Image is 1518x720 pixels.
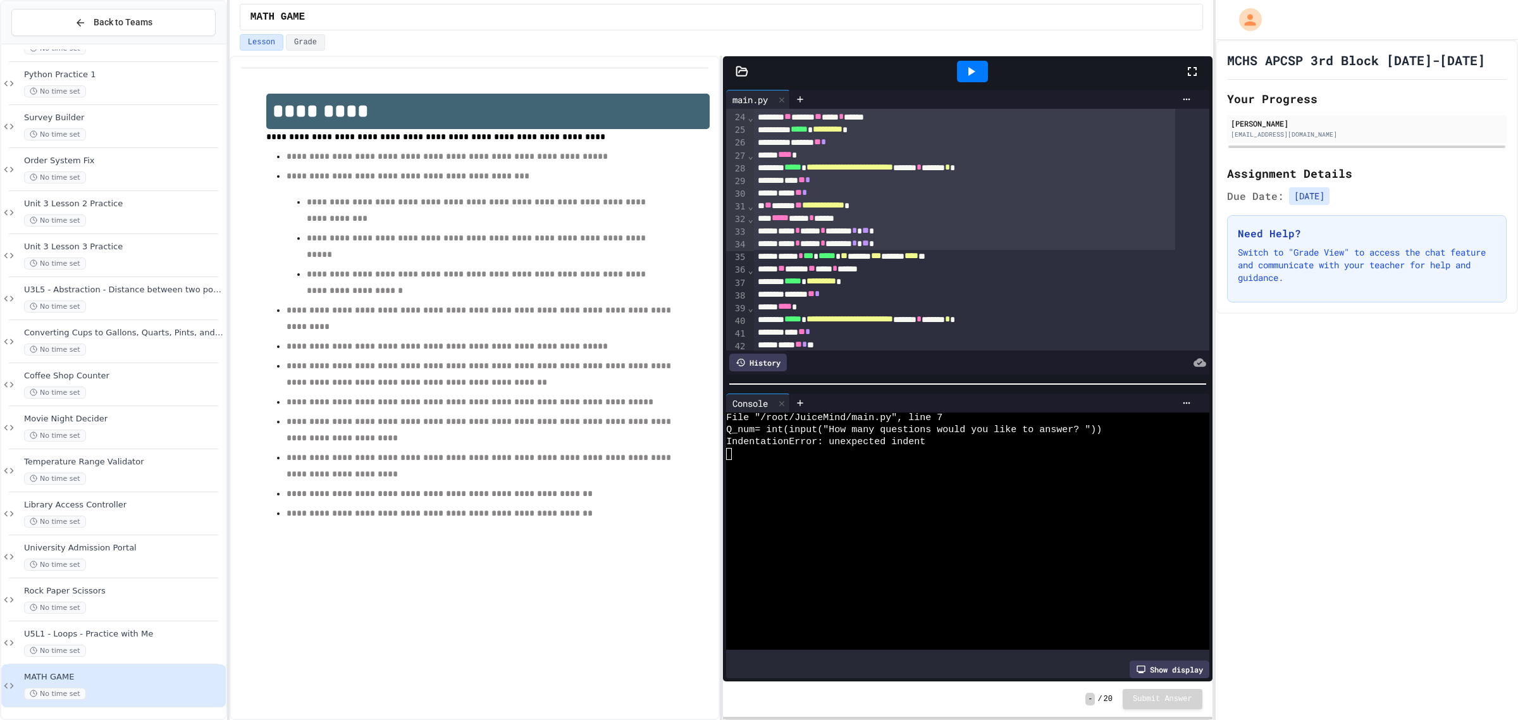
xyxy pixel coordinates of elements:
span: Python Practice 1 [24,70,223,80]
div: 36 [726,264,747,276]
div: Console [726,397,774,410]
h2: Assignment Details [1227,164,1507,182]
div: 26 [726,137,747,149]
div: main.py [726,93,774,106]
div: 34 [726,239,747,251]
div: 25 [726,124,747,137]
span: University Admission Portal [24,543,223,554]
div: 42 [726,340,747,353]
div: 24 [726,111,747,124]
button: Grade [286,34,325,51]
div: 30 [726,188,747,201]
span: No time set [24,214,86,227]
span: Order System Fix [24,156,223,166]
button: Submit Answer [1123,689,1202,709]
span: No time set [24,688,86,700]
div: [EMAIL_ADDRESS][DOMAIN_NAME] [1231,130,1503,139]
div: My Account [1226,5,1265,34]
span: No time set [24,171,86,183]
span: Fold line [748,151,754,161]
span: No time set [24,128,86,140]
button: Lesson [240,34,283,51]
div: 27 [726,150,747,163]
div: [PERSON_NAME] [1231,118,1503,129]
span: No time set [24,430,86,442]
div: 39 [726,302,747,315]
span: No time set [24,559,86,571]
p: Switch to "Grade View" to access the chat feature and communicate with your teacher for help and ... [1238,246,1496,284]
div: History [729,354,787,371]
h1: MCHS APCSP 3rd Block [DATE]-[DATE] [1227,51,1485,69]
span: Submit Answer [1133,694,1192,704]
div: main.py [726,90,790,109]
span: Back to Teams [94,16,152,29]
span: Library Access Controller [24,500,223,511]
span: IndentationError: unexpected indent [726,437,925,449]
span: Coffee Shop Counter [24,371,223,382]
div: 41 [726,328,747,340]
span: No time set [24,258,86,270]
span: Unit 3 Lesson 3 Practice [24,242,223,252]
span: Fold line [748,113,754,123]
div: Show display [1130,661,1209,678]
div: 29 [726,175,747,188]
span: U5L1 - Loops - Practice with Me [24,629,223,640]
div: 38 [726,290,747,302]
div: 31 [726,201,747,213]
span: Q_num= int(input("How many questions would you like to answer? ")) [726,425,1102,437]
span: Fold line [748,303,754,313]
h2: Your Progress [1227,90,1507,108]
div: 40 [726,315,747,328]
span: No time set [24,645,86,657]
span: [DATE] [1289,187,1330,205]
span: MATH GAME [250,9,305,25]
span: No time set [24,473,86,485]
span: Survey Builder [24,113,223,123]
span: Fold line [748,201,754,211]
span: Temperature Range Validator [24,457,223,468]
div: 32 [726,213,747,226]
div: 28 [726,163,747,175]
h3: Need Help? [1238,226,1496,241]
span: Due Date: [1227,189,1284,204]
span: No time set [24,301,86,313]
span: Fold line [748,265,754,275]
div: Console [726,394,790,413]
span: MATH GAME [24,672,223,683]
span: No time set [24,516,86,528]
span: Movie Night Decider [24,414,223,425]
span: No time set [24,344,86,356]
button: Back to Teams [11,9,216,36]
span: Unit 3 Lesson 2 Practice [24,199,223,209]
span: / [1097,694,1102,704]
span: Converting Cups to Gallons, Quarts, Pints, and Cups [24,328,223,338]
span: Rock Paper Scissors [24,586,223,597]
div: 33 [726,226,747,239]
span: 20 [1104,694,1113,704]
span: U3L5 - Abstraction - Distance between two points [24,285,223,295]
span: - [1085,693,1095,705]
span: File "/root/JuiceMind/main.py", line 7 [726,413,942,425]
span: No time set [24,85,86,97]
span: Fold line [748,214,754,224]
span: No time set [24,387,86,399]
div: 37 [726,277,747,290]
span: No time set [24,602,86,614]
div: 35 [726,251,747,264]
